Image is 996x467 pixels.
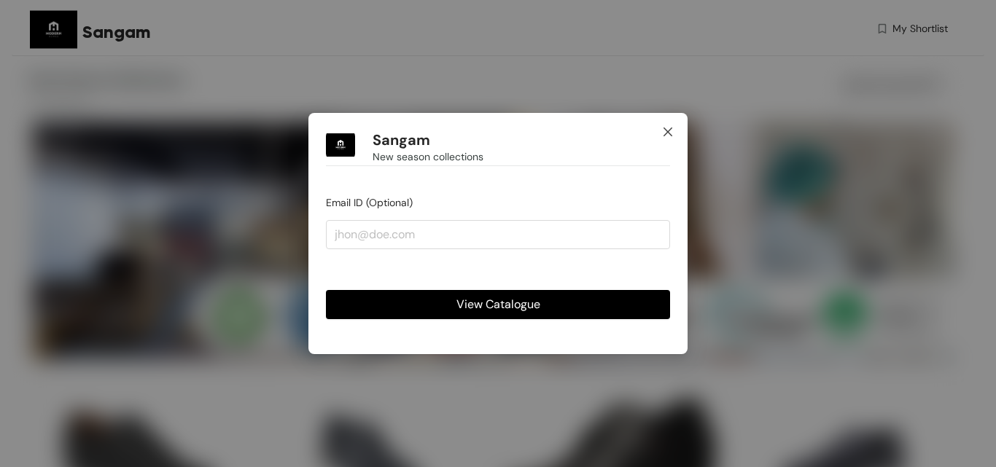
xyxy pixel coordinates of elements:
button: Close [648,113,688,152]
img: Buyer Portal [326,130,355,160]
span: Email ID (Optional) [326,196,413,209]
span: New season collections [373,149,483,165]
button: View Catalogue [326,290,670,319]
span: close [662,126,674,138]
span: View Catalogue [456,295,540,313]
h1: Sangam [373,131,430,149]
input: jhon@doe.com [326,220,670,249]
